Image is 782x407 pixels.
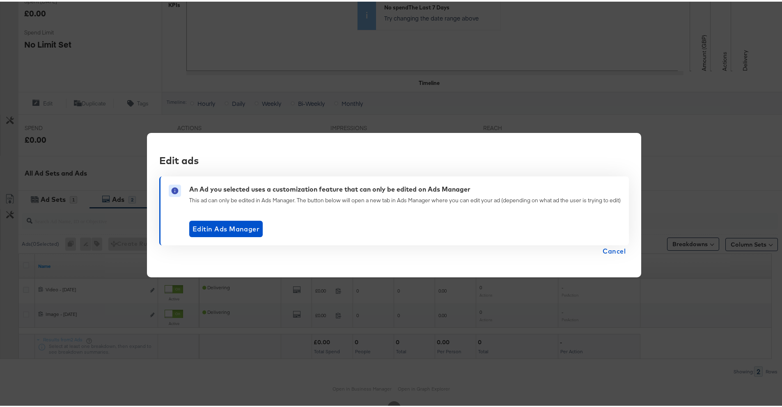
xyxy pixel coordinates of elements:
[599,244,629,255] button: Cancel
[193,222,259,233] span: Edit in Ads Manager
[189,183,470,192] div: An Ad you selected uses a customization feature that can only be edited on Ads Manager
[603,244,626,255] span: Cancel
[159,152,623,166] div: Edit ads
[189,219,263,236] button: Editin Ads Manager
[189,195,621,203] div: This ad can only be edited in Ads Manager. The button below will open a new tab in Ads Manager wh...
